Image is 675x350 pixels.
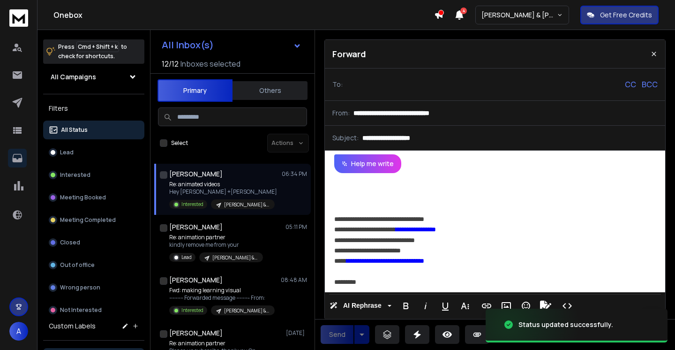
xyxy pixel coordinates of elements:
button: Interested [43,166,144,184]
button: Lead [43,143,144,162]
button: Primary [157,79,232,102]
p: Interested [181,307,203,314]
h1: Onebox [53,9,434,21]
button: All Campaigns [43,68,144,86]
button: All Inbox(s) [154,36,309,54]
button: Meeting Completed [43,211,144,229]
p: Meeting Completed [60,216,116,224]
p: Lead [60,149,74,156]
button: Help me write [334,154,401,173]
p: Out of office [60,261,95,269]
p: Meeting Booked [60,194,106,201]
h1: [PERSON_NAME] [169,328,223,338]
button: Others [232,80,307,101]
h1: [PERSON_NAME] [169,275,223,285]
p: [DATE] [286,329,307,337]
button: A [9,322,28,341]
p: From: [332,108,350,118]
img: logo [9,9,28,27]
button: Get Free Credits [580,6,659,24]
button: Emoticons [517,297,535,315]
p: [PERSON_NAME] & [PERSON_NAME] [481,10,557,20]
button: All Status [43,121,144,139]
p: [PERSON_NAME] & [PERSON_NAME] - Old V2 Update (Entertainment / Publishers) [224,201,269,208]
p: Hey [PERSON_NAME] +[PERSON_NAME] [169,188,277,196]
p: Not Interested [60,306,102,314]
p: All Status [61,126,88,134]
div: Status updated successfully. [518,320,613,329]
button: Bold (⌘B) [397,297,415,315]
p: Subject: [332,133,359,143]
span: 4 [460,8,467,14]
p: 08:48 AM [281,276,307,284]
p: CC [625,79,636,90]
p: 06:34 PM [282,170,307,178]
button: More Text [456,297,474,315]
p: kindly remove me from your [169,241,263,249]
p: Re: animation partner [169,340,263,347]
button: Signature [537,297,555,315]
h3: Custom Labels [49,321,96,331]
h1: All Campaigns [51,72,96,82]
button: AI Rephrase [328,297,393,315]
p: Interested [181,201,203,208]
p: [PERSON_NAME] & [PERSON_NAME] - Entertainment Industry - C8V2 - Kids Content Titles [224,307,269,314]
p: BCC [642,79,658,90]
p: Forward [332,47,366,61]
p: [PERSON_NAME] & [PERSON_NAME] - Old V2 Update (Entertainment / Publishers) [212,254,257,261]
h1: [PERSON_NAME] [169,222,223,232]
button: Insert Image (⌘P) [497,297,515,315]
label: Select [171,139,188,147]
p: Wrong person [60,284,100,291]
p: Get Free Credits [600,10,652,20]
h1: All Inbox(s) [162,40,214,50]
button: Wrong person [43,278,144,297]
button: Underline (⌘U) [436,297,454,315]
p: Fwd: making learning visual [169,287,275,294]
p: Press to check for shortcuts. [58,42,127,61]
p: Interested [60,171,90,179]
button: Not Interested [43,301,144,320]
span: Cmd + Shift + k [76,41,119,52]
p: To: [332,80,343,89]
p: 05:11 PM [285,223,307,231]
p: Closed [60,239,80,246]
span: 12 / 12 [162,58,179,69]
button: Insert Link (⌘K) [478,297,495,315]
p: Lead [181,254,192,261]
h3: Filters [43,102,144,115]
button: Meeting Booked [43,188,144,207]
button: Code View [558,297,576,315]
button: Out of office [43,256,144,274]
p: ---------- Forwarded message --------- From: [169,294,275,302]
span: AI Rephrase [341,302,383,310]
p: Re: animated videos [169,181,277,188]
p: Re: animation partner [169,234,263,241]
button: Italic (⌘I) [417,297,435,315]
button: Closed [43,233,144,252]
h1: [PERSON_NAME] [169,169,223,179]
h3: Inboxes selected [180,58,240,69]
